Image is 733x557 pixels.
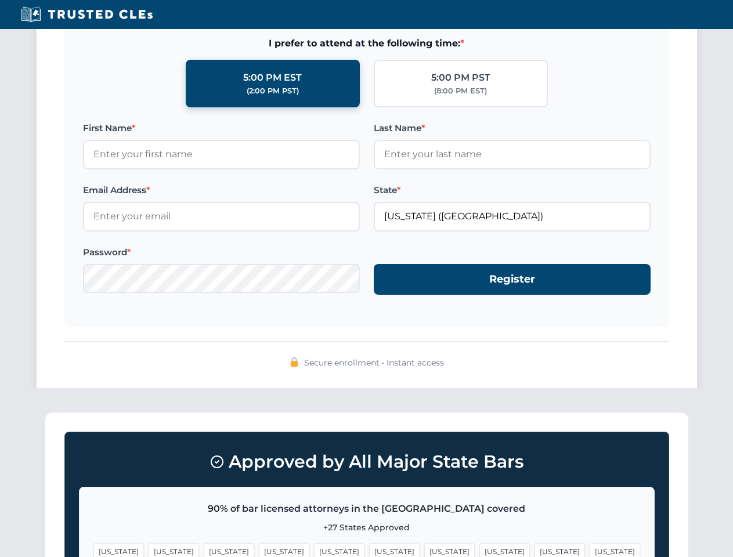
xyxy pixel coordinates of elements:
[374,183,651,197] label: State
[290,357,299,367] img: 🔒
[83,36,651,51] span: I prefer to attend at the following time:
[374,140,651,169] input: Enter your last name
[83,183,360,197] label: Email Address
[79,446,655,478] h3: Approved by All Major State Bars
[93,521,640,534] p: +27 States Approved
[247,85,299,97] div: (2:00 PM PST)
[243,70,302,85] div: 5:00 PM EST
[93,501,640,516] p: 90% of bar licensed attorneys in the [GEOGRAPHIC_DATA] covered
[17,6,156,23] img: Trusted CLEs
[304,356,444,369] span: Secure enrollment • Instant access
[83,121,360,135] label: First Name
[83,245,360,259] label: Password
[374,264,651,295] button: Register
[434,85,487,97] div: (8:00 PM EST)
[374,202,651,231] input: Florida (FL)
[374,121,651,135] label: Last Name
[83,202,360,231] input: Enter your email
[83,140,360,169] input: Enter your first name
[431,70,490,85] div: 5:00 PM PST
